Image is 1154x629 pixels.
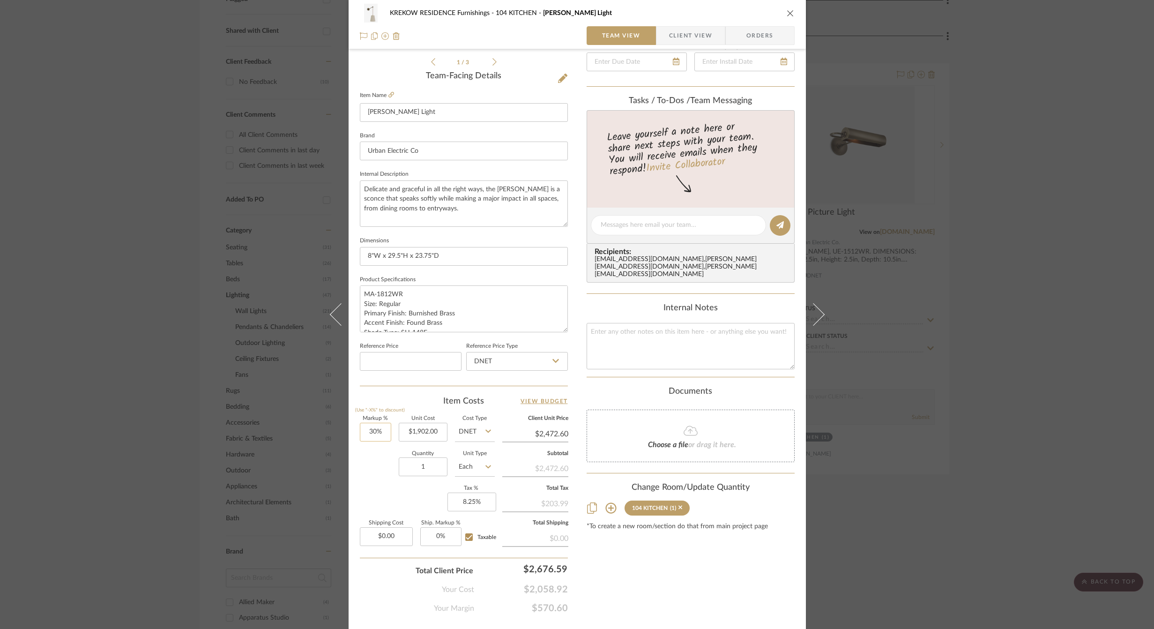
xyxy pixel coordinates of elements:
[694,52,795,71] input: Enter Install Date
[462,60,466,65] span: /
[502,451,568,456] label: Subtotal
[521,396,568,407] a: View Budget
[455,451,495,456] label: Unit Type
[399,416,447,421] label: Unit Cost
[587,523,795,531] div: *To create a new room/section do that from main project page
[502,494,568,511] div: $203.99
[595,247,790,256] span: Recipients:
[585,117,796,180] div: Leave yourself a note here or share next steps with your team. You will receive emails when they ...
[360,134,375,138] label: Brand
[360,521,413,525] label: Shipping Cost
[502,459,568,476] div: $2,472.60
[688,441,736,449] span: or drag it here.
[360,344,398,349] label: Reference Price
[502,529,568,546] div: $0.00
[442,584,474,595] span: Your Cost
[360,396,568,407] div: Item Costs
[360,142,568,160] input: Enter Brand
[420,521,462,525] label: Ship. Markup %
[543,10,612,16] span: [PERSON_NAME] Light
[786,9,795,17] button: close
[390,10,496,16] span: KREKOW RESIDENCE Furnishings
[466,60,470,65] span: 3
[587,387,795,397] div: Documents
[393,32,400,40] img: Remove from project
[360,239,389,243] label: Dimensions
[457,60,462,65] span: 1
[360,71,568,82] div: Team-Facing Details
[496,10,543,16] span: 104 KITCHEN
[502,521,568,525] label: Total Shipping
[629,97,690,105] span: Tasks / To-Dos /
[360,4,382,22] img: 034aeabe-cf53-4c43-84af-af023e514a7b_48x40.jpg
[632,505,668,511] div: 104 KITCHEN
[587,483,795,493] div: Change Room/Update Quantity
[736,26,784,45] span: Orders
[502,416,568,421] label: Client Unit Price
[587,96,795,106] div: team Messaging
[360,103,568,122] input: Enter Item Name
[360,247,568,266] input: Enter the dimensions of this item
[645,154,725,177] a: Invite Collaborator
[670,505,676,511] div: (1)
[360,172,409,177] label: Internal Description
[602,26,640,45] span: Team View
[477,534,496,540] span: Taxable
[416,565,473,577] span: Total Client Price
[648,441,688,449] span: Choose a file
[474,603,568,614] span: $570.60
[360,91,394,99] label: Item Name
[360,416,391,421] label: Markup %
[360,277,416,282] label: Product Specifications
[502,486,568,491] label: Total Tax
[587,52,687,71] input: Enter Due Date
[669,26,712,45] span: Client View
[474,584,568,595] span: $2,058.92
[455,416,495,421] label: Cost Type
[478,560,572,578] div: $2,676.59
[587,303,795,314] div: Internal Notes
[447,486,495,491] label: Tax %
[595,256,790,278] div: [EMAIL_ADDRESS][DOMAIN_NAME] , [PERSON_NAME][EMAIL_ADDRESS][DOMAIN_NAME] , [PERSON_NAME][EMAIL_AD...
[399,451,447,456] label: Quantity
[434,603,474,614] span: Your Margin
[466,344,518,349] label: Reference Price Type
